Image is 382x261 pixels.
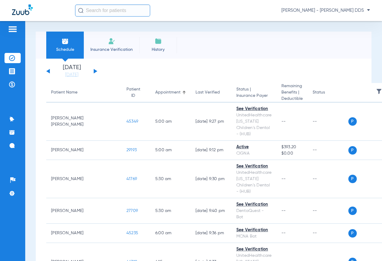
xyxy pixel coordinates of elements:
span: 45349 [126,119,138,124]
img: Zuub Logo [12,5,33,15]
div: Active [236,144,272,150]
input: Search for patients [75,5,150,17]
div: See Verification [236,163,272,170]
span: 27709 [126,209,138,213]
th: Status [308,83,348,103]
a: [DATE] [54,72,90,78]
td: [DATE] 9:40 PM [191,198,232,224]
td: -- [308,141,348,160]
img: hamburger-icon [8,26,17,33]
td: [PERSON_NAME] [46,160,122,198]
span: 45235 [126,231,138,235]
div: See Verification [236,106,272,112]
td: [PERSON_NAME] [PERSON_NAME] [46,103,122,141]
div: UnitedHealthcare [US_STATE] Children's Dental - (HUB) [236,170,272,195]
div: See Verification [236,201,272,208]
div: Appointment [155,89,180,96]
td: [DATE] 9:12 PM [191,141,232,160]
span: P [348,207,357,215]
span: -- [281,119,286,124]
span: $393.20 [281,144,303,150]
span: -- [281,177,286,181]
td: [PERSON_NAME] [46,224,122,243]
td: -- [308,198,348,224]
span: -- [281,231,286,235]
div: Appointment [155,89,186,96]
div: See Verification [236,246,272,253]
span: P [348,229,357,238]
td: 5:30 AM [150,198,191,224]
td: -- [308,160,348,198]
span: P [348,146,357,155]
span: Insurance Payer [236,93,272,99]
div: MCNA Bot [236,233,272,240]
div: Patient Name [51,89,117,96]
td: 6:00 AM [150,224,191,243]
span: [PERSON_NAME] - [PERSON_NAME] DDS [281,8,370,14]
td: 5:30 AM [150,160,191,198]
span: 41769 [126,177,137,181]
div: Last Verified [196,89,227,96]
img: Search Icon [78,8,83,13]
td: -- [308,224,348,243]
li: [DATE] [54,65,90,78]
td: 5:00 AM [150,103,191,141]
div: Patient ID [126,86,146,99]
span: Insurance Verification [88,47,135,53]
img: filter.svg [376,88,382,94]
span: -- [281,209,286,213]
td: [DATE] 9:30 PM [191,160,232,198]
span: P [348,117,357,126]
th: Status | [232,83,277,103]
td: 5:00 AM [150,141,191,160]
span: Deductible [281,96,303,102]
td: -- [308,103,348,141]
div: Last Verified [196,89,220,96]
td: [PERSON_NAME] [46,141,122,160]
td: [PERSON_NAME] [46,198,122,224]
div: UnitedHealthcare [US_STATE] Children's Dental - (HUB) [236,112,272,137]
img: Manual Insurance Verification [108,38,115,45]
div: CIGNA [236,150,272,157]
div: DentaQuest - Bot [236,208,272,220]
span: 29193 [126,148,137,152]
div: Patient Name [51,89,77,96]
td: [DATE] 9:36 PM [191,224,232,243]
td: [DATE] 9:27 PM [191,103,232,141]
span: Schedule [51,47,79,53]
span: P [348,175,357,183]
div: Patient ID [126,86,140,99]
img: History [155,38,162,45]
span: $0.00 [281,150,303,157]
span: History [144,47,172,53]
img: Schedule [62,38,69,45]
div: See Verification [236,227,272,233]
th: Remaining Benefits | [277,83,308,103]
